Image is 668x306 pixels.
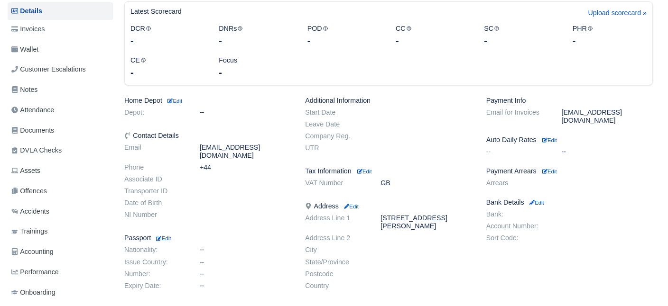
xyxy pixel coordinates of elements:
span: Performance [11,267,59,278]
small: Edit [528,200,544,206]
div: CC [389,23,477,47]
a: Edit [155,234,171,242]
a: Edit [166,97,182,104]
dt: Country [298,282,373,290]
dt: State/Province [298,258,373,266]
dt: Leave Date [298,120,373,128]
dd: -- [193,246,298,254]
small: Edit [166,98,182,104]
div: - [130,66,204,79]
span: Invoices [11,24,45,35]
a: Upload scorecard » [588,8,647,23]
div: CE [123,55,212,79]
dt: Email for Invoices [479,108,555,125]
dd: -- [193,258,298,266]
dd: [EMAIL_ADDRESS][DOMAIN_NAME] [193,144,298,160]
dt: Email [117,144,193,160]
dt: NI Number [117,211,193,219]
h6: Tax Information [305,167,472,175]
h6: Passport [124,234,291,242]
dt: VAT Number [298,179,373,187]
div: PHR [566,23,654,47]
span: Notes [11,84,37,95]
div: - [484,34,558,47]
dt: Company Reg. [298,132,373,140]
a: Details [8,2,113,20]
a: Attendance [8,101,113,119]
span: Documents [11,125,54,136]
small: Edit [357,169,372,174]
span: DVLA Checks [11,145,62,156]
dt: Nationality: [117,246,193,254]
span: Wallet [11,44,38,55]
h6: Additional Information [305,97,472,105]
dt: Phone [117,163,193,171]
a: DVLA Checks [8,141,113,160]
span: Accounting [11,246,54,257]
h6: Auto Daily Rates [486,136,653,144]
div: SC [477,23,565,47]
dt: Bank: [479,210,555,218]
h6: Address [305,202,472,210]
dd: -- [193,108,298,117]
a: Wallet [8,40,113,59]
span: Assets [11,165,40,176]
a: Edit [540,136,557,144]
div: DNRs [212,23,300,47]
dt: Start Date [298,108,373,117]
div: - [396,34,470,47]
a: Performance [8,263,113,281]
div: - [219,66,293,79]
a: Customer Escalations [8,60,113,79]
div: - [219,34,293,47]
div: DCR [123,23,212,47]
dt: Account Number: [479,222,555,230]
h6: Latest Scorecard [130,8,182,16]
h6: Bank Details [486,198,653,207]
dt: City [298,246,373,254]
dt: Associate ID [117,175,193,183]
dt: UTR [298,144,373,152]
dt: Address Line 1 [298,214,373,230]
a: Documents [8,121,113,140]
div: - [130,34,204,47]
a: Edit [540,167,557,175]
dt: Sort Code: [479,234,555,242]
dd: -- [555,148,660,156]
dt: Postcode [298,270,373,278]
span: Accidents [11,206,49,217]
div: POD [300,23,389,47]
h6: Home Depot [124,97,291,105]
dt: -- [479,148,555,156]
span: Trainings [11,226,47,237]
dt: Expiry Date: [117,282,193,290]
div: Focus [212,55,300,79]
small: Edit [542,137,557,143]
a: Invoices [8,20,113,38]
span: Customer Escalations [11,64,86,75]
dt: Number: [117,270,193,278]
a: Accounting [8,243,113,261]
dt: Date of Birth [117,199,193,207]
dd: -- [193,270,298,278]
small: Edit [542,169,557,174]
dd: [EMAIL_ADDRESS][DOMAIN_NAME] [555,108,660,125]
small: Edit [155,235,171,241]
dt: Address Line 2 [298,234,373,242]
a: Offences [8,182,113,200]
a: Trainings [8,222,113,241]
dt: Depot: [117,108,193,117]
h6: Payment Info [486,97,653,105]
div: - [573,34,647,47]
div: Chat Widget [621,261,668,306]
h6: Contact Details [124,132,291,140]
small: Edit [343,204,359,209]
dt: Arrears [479,179,555,187]
h6: Payment Arrears [486,167,653,175]
dt: Transporter ID [117,187,193,195]
dd: -- [193,282,298,290]
dd: [STREET_ADDRESS][PERSON_NAME] [373,214,479,230]
div: - [307,34,381,47]
a: Onboarding [8,283,113,302]
a: Edit [355,167,372,175]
